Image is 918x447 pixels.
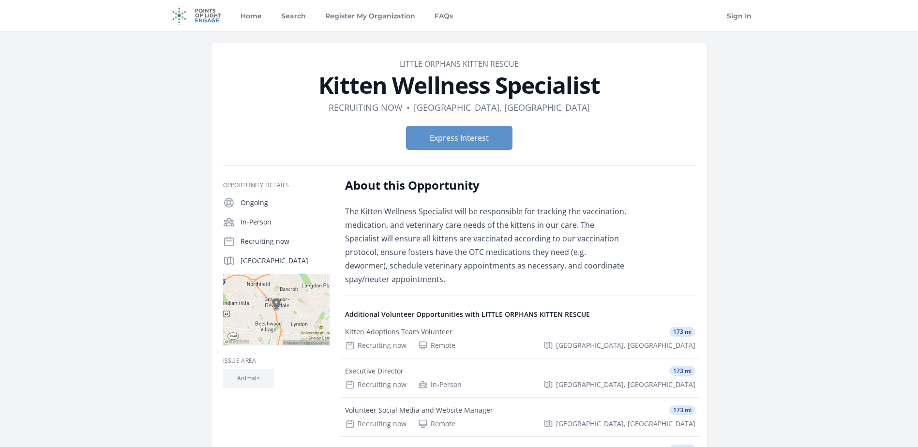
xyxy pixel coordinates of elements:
[341,319,699,358] a: Kitten Adoptions Team Volunteer 173 mi Recruiting now Remote [GEOGRAPHIC_DATA], [GEOGRAPHIC_DATA]
[400,59,519,69] a: LITTLE ORPHANS KITTEN RESCUE
[329,101,403,114] dd: Recruiting now
[341,398,699,436] a: Volunteer Social Media and Website Manager 173 mi Recruiting now Remote [GEOGRAPHIC_DATA], [GEOGR...
[345,327,452,337] div: Kitten Adoptions Team Volunteer
[418,380,462,389] div: In-Person
[406,126,512,150] button: Express Interest
[669,405,695,415] span: 173 mi
[241,256,330,266] p: [GEOGRAPHIC_DATA]
[223,74,695,97] h1: Kitten Wellness Specialist
[223,369,274,388] li: Animals
[556,341,695,350] span: [GEOGRAPHIC_DATA], [GEOGRAPHIC_DATA]
[341,358,699,397] a: Executive Director 173 mi Recruiting now In-Person [GEOGRAPHIC_DATA], [GEOGRAPHIC_DATA]
[345,366,404,376] div: Executive Director
[669,327,695,337] span: 173 mi
[414,101,590,114] dd: [GEOGRAPHIC_DATA], [GEOGRAPHIC_DATA]
[241,198,330,208] p: Ongoing
[223,357,330,365] h3: Issue area
[345,205,628,286] p: The Kitten Wellness Specialist will be responsible for tracking the vaccination, medication, and ...
[241,237,330,246] p: Recruiting now
[418,419,455,429] div: Remote
[345,310,695,319] h4: Additional Volunteer Opportunities with LITTLE ORPHANS KITTEN RESCUE
[556,380,695,389] span: [GEOGRAPHIC_DATA], [GEOGRAPHIC_DATA]
[345,405,493,415] div: Volunteer Social Media and Website Manager
[345,380,406,389] div: Recruiting now
[241,217,330,227] p: In-Person
[406,101,410,114] div: •
[345,341,406,350] div: Recruiting now
[223,181,330,189] h3: Opportunity Details
[669,366,695,376] span: 173 mi
[345,419,406,429] div: Recruiting now
[418,341,455,350] div: Remote
[556,419,695,429] span: [GEOGRAPHIC_DATA], [GEOGRAPHIC_DATA]
[223,274,330,345] img: Map
[345,178,628,193] h2: About this Opportunity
